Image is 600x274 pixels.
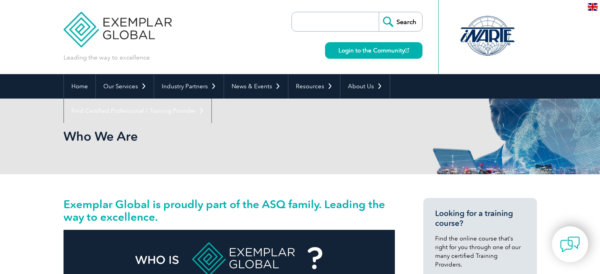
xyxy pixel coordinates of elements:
[224,74,288,99] a: News & Events
[340,74,390,99] a: About Us
[325,42,422,59] a: Login to the Community
[379,12,422,31] input: Search
[435,234,525,269] p: Find the online course that’s right for you through one of our many certified Training Providers.
[64,53,150,62] p: Leading the way to excellence
[588,3,598,11] img: en
[64,99,211,123] a: Find Certified Professional / Training Provider
[288,74,340,99] a: Resources
[64,198,395,223] h2: Exemplar Global is proudly part of the ASQ family. Leading the way to excellence.
[64,74,95,99] a: Home
[64,130,395,143] h2: Who We Are
[435,209,525,228] h3: Looking for a training course?
[154,74,224,99] a: Industry Partners
[96,74,154,99] a: Our Services
[560,235,580,254] img: contact-chat.png
[405,48,409,52] img: open_square.png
